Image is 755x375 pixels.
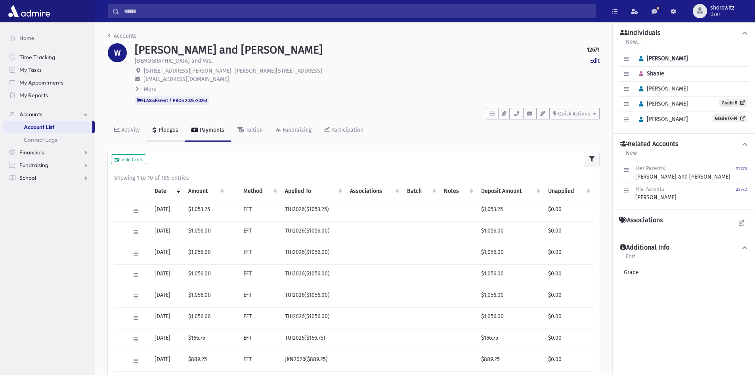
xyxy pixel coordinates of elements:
span: Financials [19,149,44,156]
span: shorowitz [710,5,734,11]
td: $1,056.00 [476,265,543,286]
td: $0.00 [543,265,593,286]
a: 22772 [736,185,747,202]
td: $1,056.00 [476,243,543,265]
h4: Individuals [620,29,660,37]
span: [EMAIL_ADDRESS][DOMAIN_NAME] [143,76,229,83]
td: [DATE] [150,308,183,329]
div: Tuition [244,127,263,133]
div: Participation [330,127,363,133]
td: $1,056.00 [183,243,227,265]
th: Amount: activate to sort column ascending [183,182,227,200]
a: Financials [3,146,95,159]
td: TUI2026($166.75) [280,329,345,350]
span: Shanie [635,70,664,77]
td: TUI2026($1056.00) [280,308,345,329]
a: Pledges [146,119,185,142]
td: $1,056.00 [183,265,227,286]
td: EFT [239,200,281,222]
td: EFT [239,265,281,286]
a: Accounts [108,33,137,39]
a: Payments [185,119,231,142]
a: Fundraising [3,159,95,171]
strong: 12671 [587,46,600,54]
span: Her Parents [635,165,665,172]
small: Credit Cards [115,157,143,162]
a: Accounts [3,108,95,121]
td: [DATE] [150,286,183,308]
td: $1,056.00 [476,222,543,243]
a: Grade JK-N [713,114,747,122]
div: Activity [120,127,140,133]
td: $0.00 [543,350,593,372]
td: JKN2026($889.25) [280,350,345,372]
a: Tuition [231,119,269,142]
span: Account List [24,123,54,131]
th: Date: activate to sort column ascending [150,182,183,200]
td: [DATE] [150,243,183,265]
span: [PERSON_NAME] [635,116,688,123]
td: $1,056.00 [183,308,227,329]
th: Associations: activate to sort column ascending [345,182,403,200]
td: $889.25 [476,350,543,372]
td: [DATE] [150,265,183,286]
td: [DATE] [150,329,183,350]
div: Payments [198,127,224,133]
a: Participation [318,119,370,142]
td: $1,053.25 [476,200,543,222]
a: New [625,148,637,163]
a: My Appointments [3,76,95,89]
th: Method: activate to sort column ascending [239,182,281,200]
td: $0.00 [543,286,593,308]
td: $0.00 [543,308,593,329]
td: EFT [239,308,281,329]
th: Deposit Amount: activate to sort column ascending [476,182,543,200]
img: AdmirePro [6,3,52,19]
button: More [135,85,157,93]
span: Time Tracking [19,54,55,61]
small: 22773 [736,166,747,171]
a: Edit [590,57,600,65]
a: School [3,171,95,184]
span: [PERSON_NAME] [635,100,688,107]
td: $0.00 [543,200,593,222]
span: Contact Logs [24,136,57,143]
td: TUI2026($1053.25) [280,200,345,222]
div: [PERSON_NAME] and [PERSON_NAME] [635,164,730,181]
td: EFT [239,286,281,308]
span: My Appointments [19,79,63,86]
a: Activity [108,119,146,142]
input: Search [119,4,595,18]
span: My Tasks [19,66,42,73]
h4: Related Accounts [620,140,678,148]
a: 22773 [736,164,747,181]
div: Showing 1 to 10 of 185 entries [114,174,593,182]
a: Home [3,32,95,44]
td: $166.75 [183,329,227,350]
span: His Parents [635,186,664,192]
h1: [PERSON_NAME] and [PERSON_NAME] [135,43,323,57]
nav: breadcrumb [108,32,137,43]
td: [DATE] [150,350,183,372]
span: FLAGS:Parent / PROS 2025-2026J [135,96,209,104]
span: [PERSON_NAME][STREET_ADDRESS] [235,67,322,74]
th: Batch: activate to sort column ascending [402,182,439,200]
span: Home [19,35,34,42]
button: Individuals [619,29,749,37]
a: Account List [3,121,92,133]
span: Quick Actions [558,111,590,117]
span: [STREET_ADDRESS][PERSON_NAME] [144,67,231,74]
a: Time Tracking [3,51,95,63]
a: My Tasks [3,63,95,76]
td: [DATE] [150,222,183,243]
td: $1,053.25 [183,200,227,222]
th: Notes: activate to sort column ascending [439,182,476,200]
h4: Additional Info [620,244,669,252]
td: $0.00 [543,222,593,243]
span: School [19,174,36,181]
button: Related Accounts [619,140,749,148]
span: Grade [621,268,639,277]
button: Additional Info [619,244,749,252]
td: $166.75 [476,329,543,350]
span: Fundraising [19,162,48,169]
